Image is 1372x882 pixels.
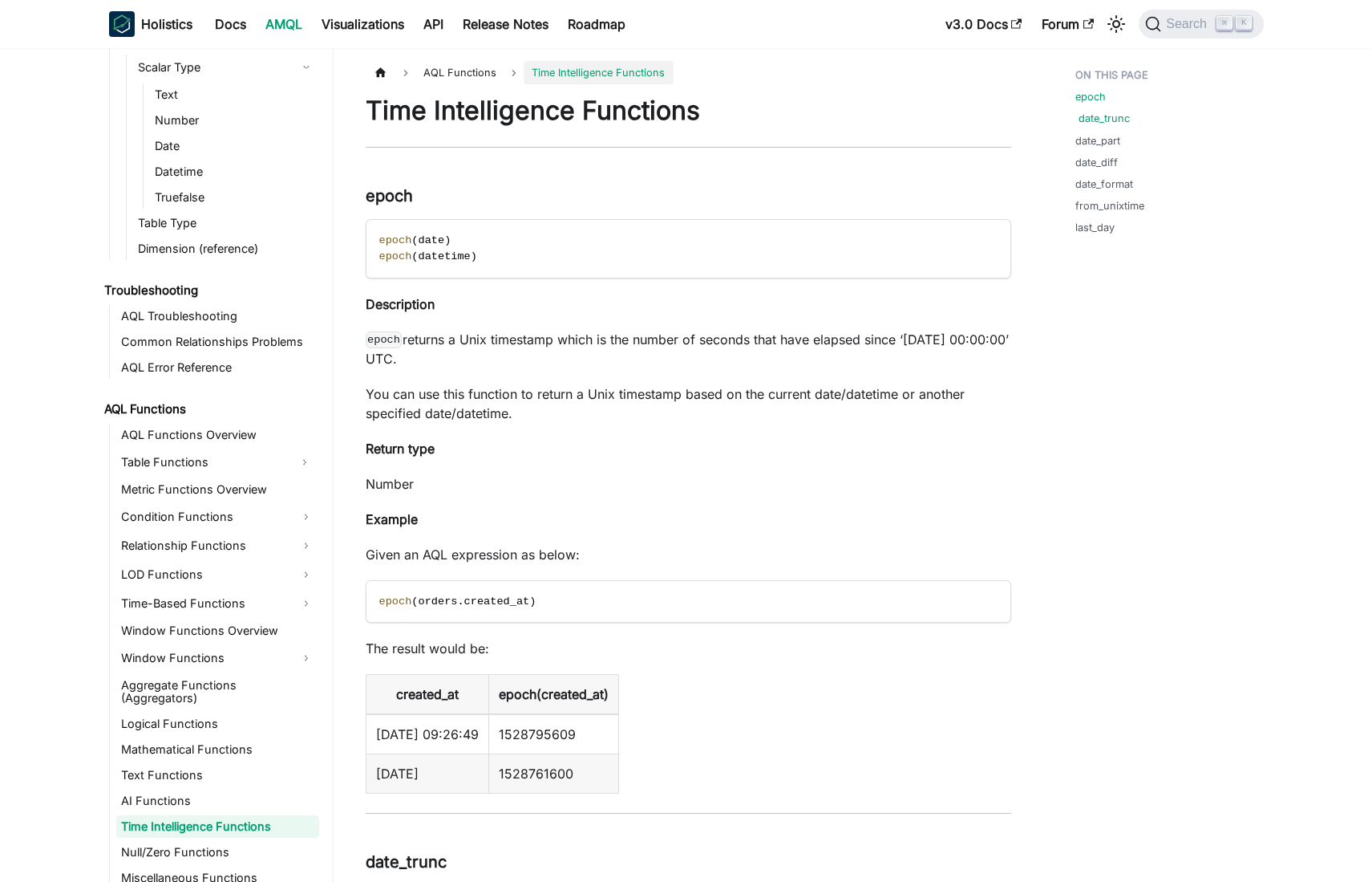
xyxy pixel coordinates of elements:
a: Mathematical Functions [116,738,319,761]
a: Home page [366,61,396,84]
button: Expand sidebar category 'Table Functions' [290,449,319,475]
a: Datetime [150,161,319,183]
td: 1528761600 [488,754,618,794]
a: Null/Zero Functions [116,841,319,864]
a: AQL Functions [99,398,319,421]
h1: Time Intelligence Functions [366,95,1011,127]
td: [DATE] 09:26:49 [366,714,488,754]
a: Docs [205,11,256,37]
a: date_diff [1075,155,1118,170]
span: . [457,595,463,608]
span: ( [411,595,418,608]
a: last_day [1075,220,1115,235]
a: AI Functions [116,790,319,812]
a: AMQL [256,11,312,37]
kbd: ⌘ [1216,16,1232,30]
nav: Docs sidebar [93,48,334,882]
a: from_unixtime [1075,198,1144,213]
a: Aggregate Functions (Aggregators) [116,674,319,709]
a: Release Notes [453,11,558,37]
span: epoch [379,250,412,262]
img: Holistics [109,11,135,37]
span: orders [418,595,457,608]
span: created_at [464,595,530,608]
a: Troubleshooting [99,279,319,302]
span: epoch [379,595,412,608]
span: Search [1161,17,1216,31]
span: ) [529,595,536,608]
a: Truefalse [150,186,319,209]
span: epoch [379,234,412,246]
a: Relationship Functions [116,533,319,559]
span: date [418,234,444,246]
a: Forum [1032,11,1103,37]
p: returns a Unix timestamp which is the number of seconds that have elapsed since ‘[DATE] 00:00:00’... [366,330,1011,368]
a: AQL Error Reference [116,356,319,379]
a: Number [150,109,319,132]
a: Common Relationships Problems [116,331,319,353]
a: Time Intelligence Functions [116,815,319,838]
a: API [414,11,453,37]
span: ) [471,250,477,262]
button: Search (Command+K) [1139,10,1263,39]
p: You can use this function to return a Unix timestamp based on the current date/datetime or anothe... [366,384,1011,423]
a: Visualizations [312,11,414,37]
strong: Example [366,511,418,527]
a: date_format [1075,177,1133,192]
a: Dimension (reference) [133,238,319,260]
a: Logical Functions [116,713,319,735]
a: Window Functions Overview [116,620,319,642]
strong: Return type [366,441,435,457]
a: HolisticsHolistics [109,11,192,37]
span: ) [444,234,451,246]
a: LOD Functions [116,562,319,587]
span: Time Intelligence Functions [524,61,673,84]
b: Holistics [141,14,192,34]
a: epoch [1075,89,1106,104]
kbd: K [1236,16,1252,30]
a: Text [150,83,319,106]
a: Date [150,135,319,157]
p: Given an AQL expression as below: [366,545,1011,564]
nav: Breadcrumbs [366,61,1011,84]
a: Table Type [133,212,319,234]
span: ( [411,234,418,246]
a: Text Functions [116,764,319,786]
td: [DATE] [366,754,488,794]
a: Table Functions [116,449,290,475]
code: epoch [366,331,403,348]
a: Condition Functions [116,504,319,530]
a: date_part [1075,133,1120,148]
a: Scalar Type [133,55,319,80]
span: AQL Functions [415,61,504,84]
a: Time-Based Functions [116,591,319,616]
p: The result would be: [366,639,1011,658]
h3: epoch [366,186,1011,206]
p: Number [366,474,1011,494]
th: created_at [366,675,488,715]
td: 1528795609 [488,714,618,754]
a: Window Functions [116,645,319,671]
a: Metric Functions Overview [116,478,319,501]
button: Switch between dark and light mode (currently light mode) [1103,11,1129,37]
a: Roadmap [558,11,635,37]
a: AQL Troubleshooting [116,305,319,327]
a: date_trunc [1079,111,1130,126]
h3: date_trunc [366,852,1011,872]
a: AQL Functions Overview [116,424,319,446]
strong: Description [366,296,435,312]
th: epoch(created_at) [488,675,618,715]
a: v3.0 Docs [936,11,1032,37]
span: ( [411,250,418,262]
span: datetime [418,250,470,262]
